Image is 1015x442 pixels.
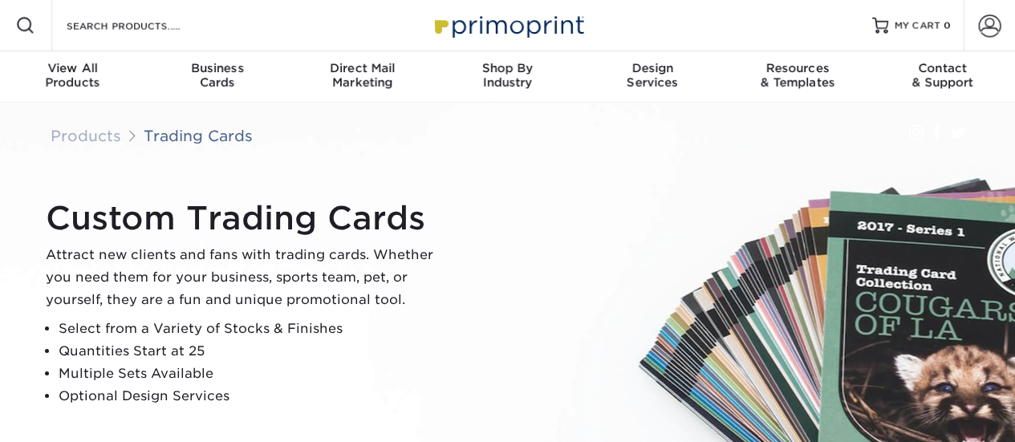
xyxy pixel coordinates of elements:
[145,61,290,75] span: Business
[46,199,447,237] h1: Custom Trading Cards
[59,363,447,385] li: Multiple Sets Available
[59,340,447,363] li: Quantities Start at 25
[59,318,447,340] li: Select from a Variety of Stocks & Finishes
[435,51,580,103] a: Shop ByIndustry
[870,61,1015,90] div: & Support
[46,244,447,311] p: Attract new clients and fans with trading cards. Whether you need them for your business, sports ...
[59,385,447,408] li: Optional Design Services
[290,61,435,90] div: Marketing
[435,61,580,90] div: Industry
[290,51,435,103] a: Direct MailMarketing
[428,8,588,43] img: Primoprint
[944,20,951,31] span: 0
[435,61,580,75] span: Shop By
[725,61,871,90] div: & Templates
[290,61,435,75] span: Direct Mail
[895,19,940,33] span: MY CART
[145,61,290,90] div: Cards
[725,51,871,103] a: Resources& Templates
[51,127,121,144] a: Products
[144,127,253,144] a: Trading Cards
[580,51,725,103] a: DesignServices
[580,61,725,90] div: Services
[870,61,1015,75] span: Contact
[725,61,871,75] span: Resources
[580,61,725,75] span: Design
[870,51,1015,103] a: Contact& Support
[65,16,221,35] input: SEARCH PRODUCTS.....
[145,51,290,103] a: BusinessCards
